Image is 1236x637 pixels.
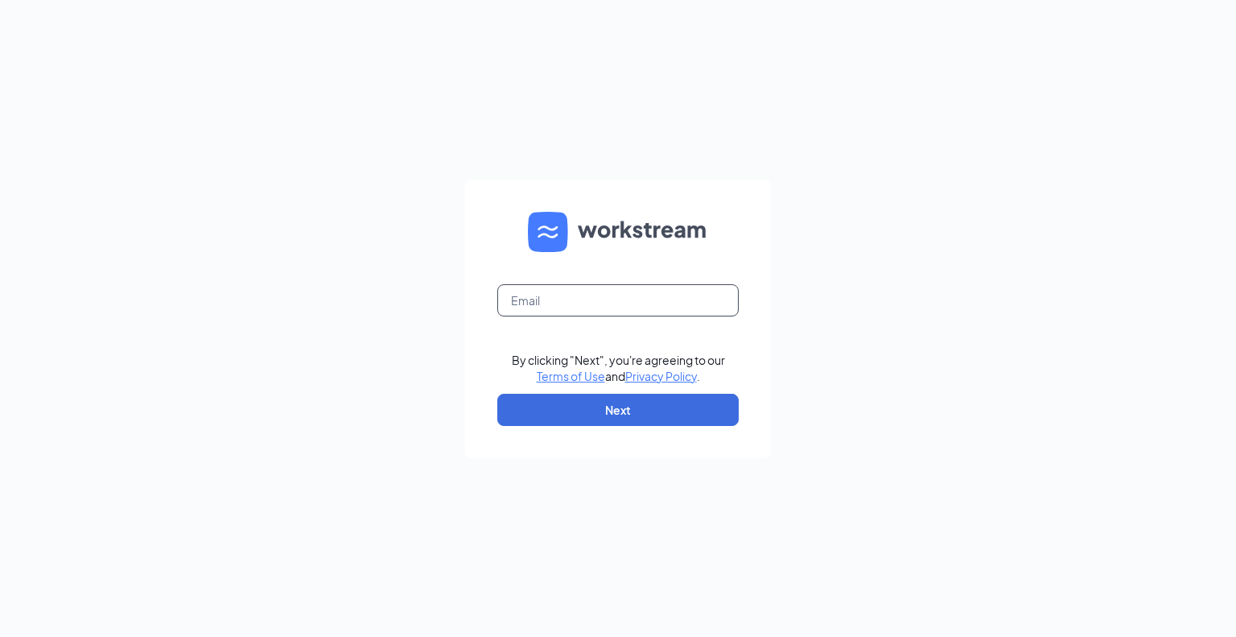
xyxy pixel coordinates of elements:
div: By clicking "Next", you're agreeing to our and . [512,352,725,384]
a: Privacy Policy [625,369,697,383]
input: Email [497,284,739,316]
img: WS logo and Workstream text [528,212,708,252]
a: Terms of Use [537,369,605,383]
button: Next [497,394,739,426]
